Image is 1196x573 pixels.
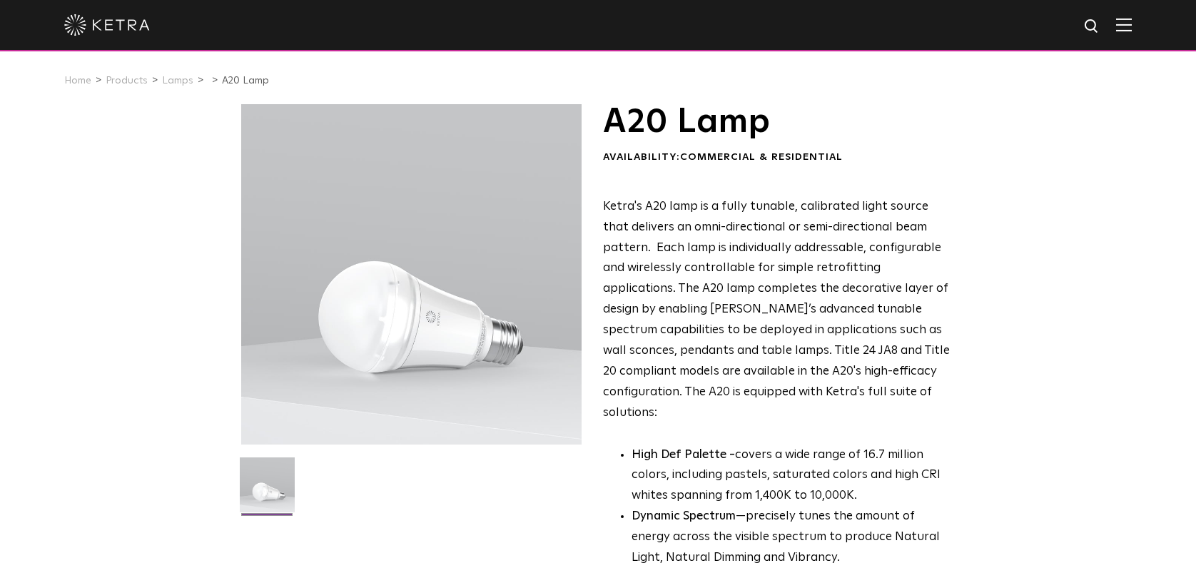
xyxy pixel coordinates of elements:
[632,449,735,461] strong: High Def Palette -
[632,510,736,522] strong: Dynamic Spectrum
[240,457,295,523] img: A20-Lamp-2021-Web-Square
[632,507,951,569] li: —precisely tunes the amount of energy across the visible spectrum to produce Natural Light, Natur...
[106,76,148,86] a: Products
[603,201,950,419] span: Ketra's A20 lamp is a fully tunable, calibrated light source that delivers an omni-directional or...
[632,445,951,507] p: covers a wide range of 16.7 million colors, including pastels, saturated colors and high CRI whit...
[64,14,150,36] img: ketra-logo-2019-white
[680,152,843,162] span: Commercial & Residential
[603,104,951,140] h1: A20 Lamp
[64,76,91,86] a: Home
[1116,18,1132,31] img: Hamburger%20Nav.svg
[162,76,193,86] a: Lamps
[222,76,269,86] a: A20 Lamp
[603,151,951,165] div: Availability:
[1083,18,1101,36] img: search icon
